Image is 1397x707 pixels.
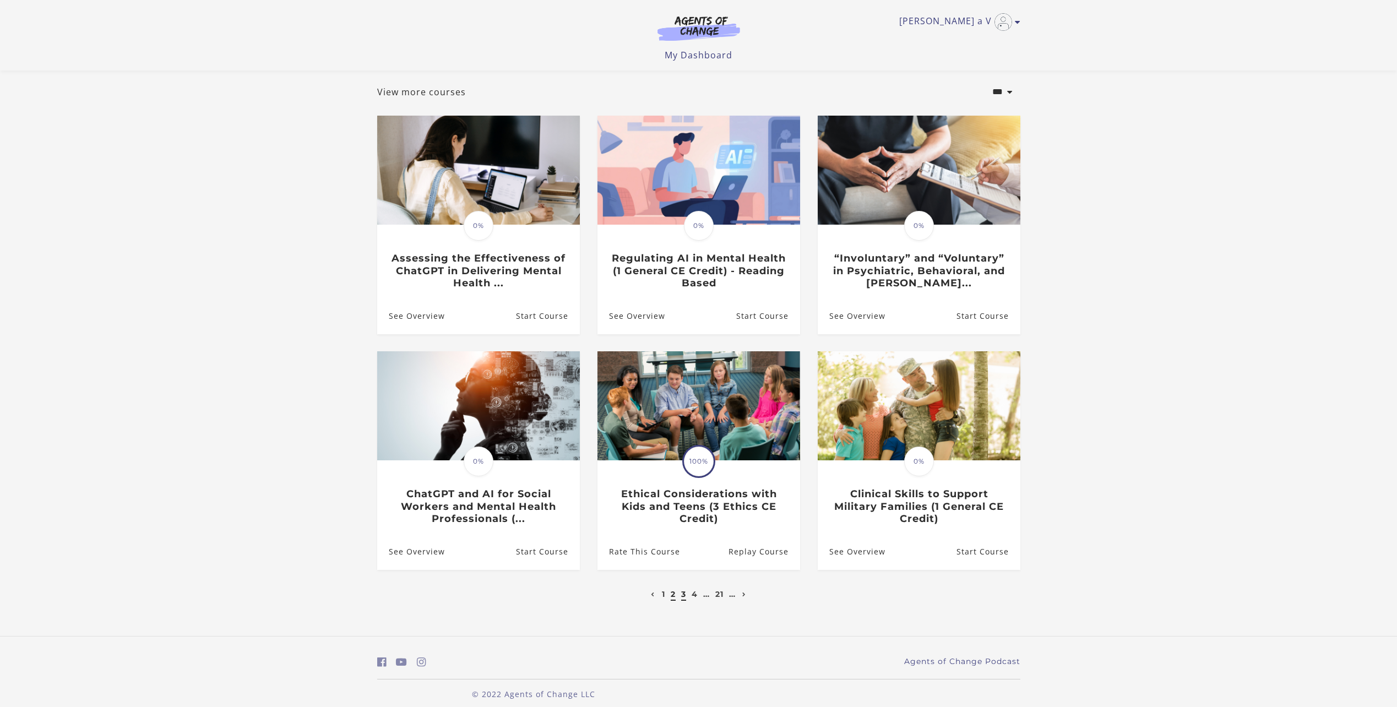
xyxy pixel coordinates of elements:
[515,298,579,334] a: Assessing the Effectiveness of ChatGPT in Delivering Mental Health ...: Resume Course
[715,589,724,599] a: 21
[417,657,426,667] i: https://www.instagram.com/agentsofchangeprep/ (Open in a new window)
[377,298,445,334] a: Assessing the Effectiveness of ChatGPT in Delivering Mental Health ...: See Overview
[818,298,885,334] a: “Involuntary” and “Voluntary” in Psychiatric, Behavioral, and Menta...: See Overview
[829,488,1008,525] h3: Clinical Skills to Support Military Families (1 General CE Credit)
[417,654,426,670] a: https://www.instagram.com/agentsofchangeprep/ (Open in a new window)
[956,534,1020,570] a: Clinical Skills to Support Military Families (1 General CE Credit): Resume Course
[377,688,690,700] p: © 2022 Agents of Change LLC
[692,589,698,599] a: 4
[464,211,493,241] span: 0%
[662,589,665,599] a: 1
[609,252,788,290] h3: Regulating AI in Mental Health (1 General CE Credit) - Reading Based
[377,654,387,670] a: https://www.facebook.com/groups/aswbtestprep (Open in a new window)
[684,447,714,476] span: 100%
[904,211,934,241] span: 0%
[515,534,579,570] a: ChatGPT and AI for Social Workers and Mental Health Professionals (...: Resume Course
[377,657,387,667] i: https://www.facebook.com/groups/aswbtestprep (Open in a new window)
[396,657,407,667] i: https://www.youtube.com/c/AgentsofChangeTestPrepbyMeaganMitchell (Open in a new window)
[671,589,676,599] a: 2
[703,589,710,599] a: …
[389,488,568,525] h3: ChatGPT and AI for Social Workers and Mental Health Professionals (...
[684,211,714,241] span: 0%
[899,13,1015,31] a: Toggle menu
[956,298,1020,334] a: “Involuntary” and “Voluntary” in Psychiatric, Behavioral, and Menta...: Resume Course
[377,534,445,570] a: ChatGPT and AI for Social Workers and Mental Health Professionals (...: See Overview
[597,298,665,334] a: Regulating AI in Mental Health (1 General CE Credit) - Reading Based: See Overview
[740,589,749,599] a: Next page
[389,252,568,290] h3: Assessing the Effectiveness of ChatGPT in Delivering Mental Health ...
[728,534,800,570] a: Ethical Considerations with Kids and Teens (3 Ethics CE Credit): Resume Course
[377,85,466,99] a: View more courses
[736,298,800,334] a: Regulating AI in Mental Health (1 General CE Credit) - Reading Based: Resume Course
[648,589,657,599] a: Previous page
[829,252,1008,290] h3: “Involuntary” and “Voluntary” in Psychiatric, Behavioral, and [PERSON_NAME]...
[597,534,680,570] a: Ethical Considerations with Kids and Teens (3 Ethics CE Credit): Rate This Course
[904,656,1020,667] a: Agents of Change Podcast
[609,488,788,525] h3: Ethical Considerations with Kids and Teens (3 Ethics CE Credit)
[681,589,686,599] a: 3
[904,447,934,476] span: 0%
[729,589,736,599] a: …
[818,534,885,570] a: Clinical Skills to Support Military Families (1 General CE Credit): See Overview
[396,654,407,670] a: https://www.youtube.com/c/AgentsofChangeTestPrepbyMeaganMitchell (Open in a new window)
[646,15,752,41] img: Agents of Change Logo
[464,447,493,476] span: 0%
[665,49,732,61] a: My Dashboard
